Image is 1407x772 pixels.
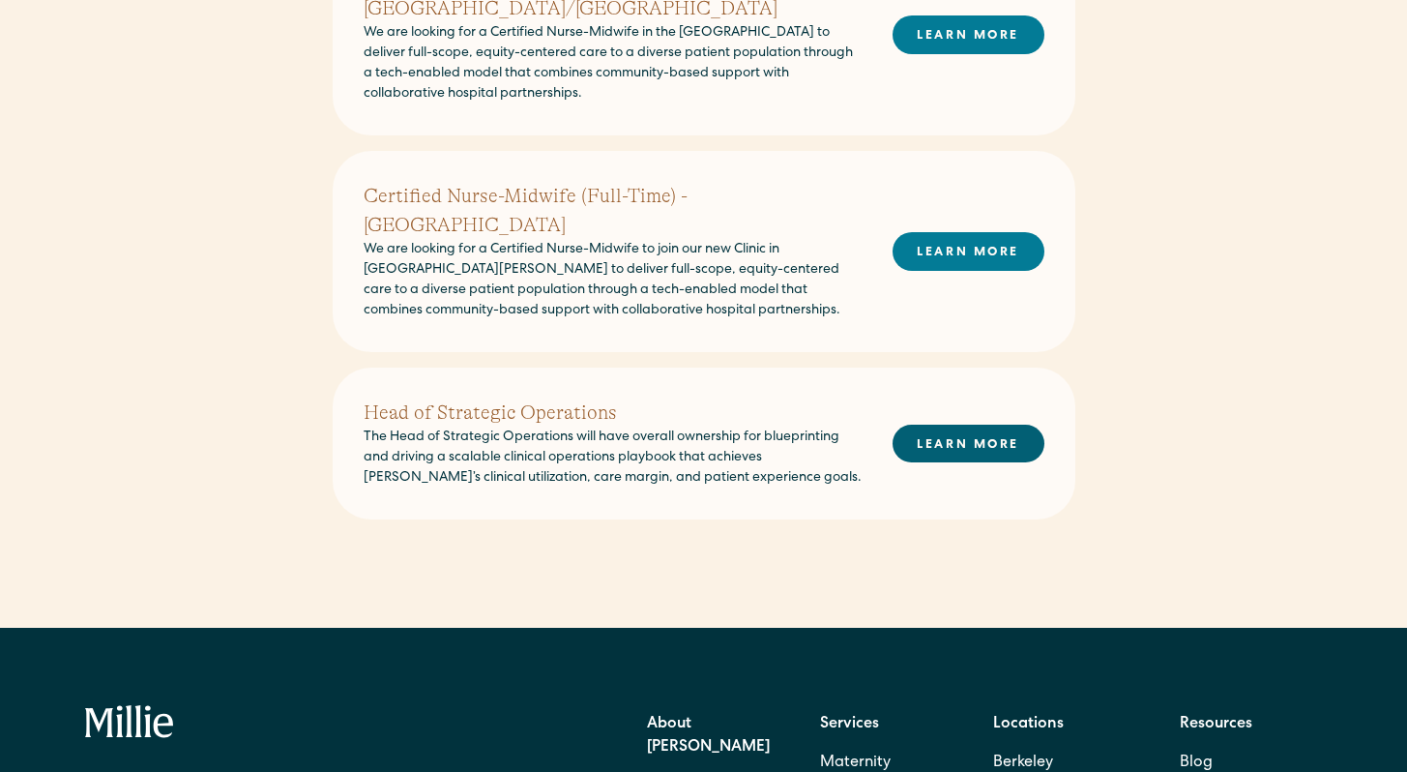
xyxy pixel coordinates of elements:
[647,717,770,756] strong: About [PERSON_NAME]
[364,428,862,489] p: The Head of Strategic Operations will have overall ownership for blueprinting and driving a scala...
[364,240,862,321] p: We are looking for a Certified Nurse-Midwife to join our new Clinic in [GEOGRAPHIC_DATA][PERSON_N...
[820,717,879,732] strong: Services
[893,425,1044,462] a: LEARN MORE
[1180,717,1252,732] strong: Resources
[364,399,862,428] h2: Head of Strategic Operations
[893,232,1044,270] a: LEARN MORE
[993,717,1064,732] strong: Locations
[364,182,862,240] h2: Certified Nurse-Midwife (Full-Time) - [GEOGRAPHIC_DATA]
[893,15,1044,53] a: LEARN MORE
[364,23,862,104] p: We are looking for a Certified Nurse-Midwife in the [GEOGRAPHIC_DATA] to deliver full-scope, equi...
